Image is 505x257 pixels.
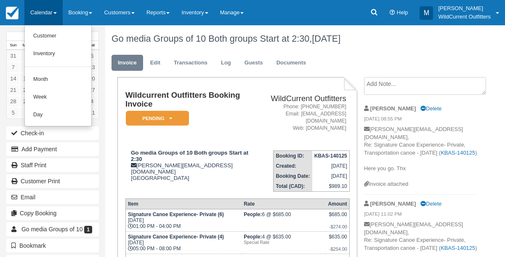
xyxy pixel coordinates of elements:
[85,73,98,84] a: 20
[312,33,340,44] span: [DATE]
[6,190,99,204] button: Email
[85,107,98,118] a: 11
[397,9,408,16] span: Help
[6,126,99,140] button: Check-in
[7,84,20,96] a: 21
[84,226,92,233] span: 1
[364,126,478,180] p: [PERSON_NAME][EMAIL_ADDRESS][DOMAIN_NAME], Re: Signature Canoe Experience- Private, Transportatio...
[244,211,262,217] strong: People
[25,106,91,124] a: Day
[441,245,475,251] a: KBAS-140125
[364,115,478,125] em: [DATE] 08:55 PM
[21,226,83,233] span: Go media Groups of 10
[215,55,237,71] a: Log
[258,94,346,103] h2: WildCurrent Outfitters
[128,234,224,240] strong: Signature Canoe Experience- Private (4)
[7,50,20,62] a: 31
[125,150,254,181] div: [PERSON_NAME][EMAIL_ADDRESS][DOMAIN_NAME] [GEOGRAPHIC_DATA]
[7,73,20,84] a: 14
[20,62,33,73] a: 8
[390,10,395,16] i: Help
[274,161,312,171] th: Created:
[85,96,98,107] a: 4
[364,211,478,220] em: [DATE] 11:02 PM
[20,50,33,62] a: 1
[7,62,20,73] a: 7
[274,151,312,161] th: Booking ID:
[6,222,99,236] a: Go media Groups of 10 1
[85,84,98,96] a: 27
[20,73,33,84] a: 15
[7,41,20,50] th: Sun
[125,91,254,108] h1: Wildcurrent Outfitters Booking Invoice
[420,105,441,112] a: Delete
[6,7,19,19] img: checkfront-main-nav-mini-logo.png
[25,45,91,63] a: Inventory
[7,107,20,118] a: 5
[274,171,312,181] th: Booking Date:
[327,246,347,252] em: -$254.00
[125,110,186,126] a: Pending
[370,201,416,207] strong: [PERSON_NAME]
[274,181,312,192] th: Total (CAD):
[327,224,347,229] em: -$274.00
[420,201,441,207] a: Delete
[112,34,478,44] h1: Go media Groups of 10 Both groups Start at 2:30,
[242,199,325,209] th: Rate
[85,62,98,73] a: 13
[25,27,91,45] a: Customer
[327,211,347,224] div: $685.00
[438,4,491,13] p: [PERSON_NAME]
[25,71,91,88] a: Month
[125,209,242,232] td: [DATE] 01:00 PM - 04:00 PM
[314,153,347,159] strong: KBAS-140125
[364,180,478,188] div: Invoice attached
[242,232,325,254] td: 4 @ $635.00
[6,142,99,156] button: Add Payment
[270,55,313,71] a: Documents
[20,84,33,96] a: 22
[6,206,99,220] button: Copy Booking
[85,50,98,62] a: 6
[244,240,323,245] em: Special Rate
[25,88,91,106] a: Week
[312,161,350,171] td: [DATE]
[312,181,350,192] td: $989.10
[238,55,269,71] a: Guests
[441,150,475,156] a: KBAS-140125
[242,209,325,232] td: 6 @ $685.00
[258,103,346,132] address: Phone: [PHONE_NUMBER] Email: [EMAIL_ADDRESS][DOMAIN_NAME] Web: [DOMAIN_NAME]
[312,171,350,181] td: [DATE]
[6,174,99,188] a: Customer Print
[112,55,143,71] a: Invoice
[20,96,33,107] a: 29
[128,211,224,217] strong: Signature Canoe Experience- Private (6)
[20,41,33,50] th: Mon
[144,55,167,71] a: Edit
[24,25,92,126] ul: Calendar
[125,232,242,254] td: [DATE] 05:00 PM - 08:00 PM
[85,41,98,50] th: Sat
[126,111,189,126] em: Pending
[7,96,20,107] a: 28
[420,6,433,20] div: M
[438,13,491,21] p: WildCurrent Outfitters
[20,107,33,118] a: 6
[370,105,416,112] strong: [PERSON_NAME]
[167,55,214,71] a: Transactions
[125,199,242,209] th: Item
[6,239,99,252] button: Bookmark
[6,158,99,172] a: Staff Print
[244,234,262,240] strong: People
[325,199,349,209] th: Amount
[131,150,248,162] strong: Go media Groups of 10 Both groups Start at 2:30
[327,234,347,246] div: $635.00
